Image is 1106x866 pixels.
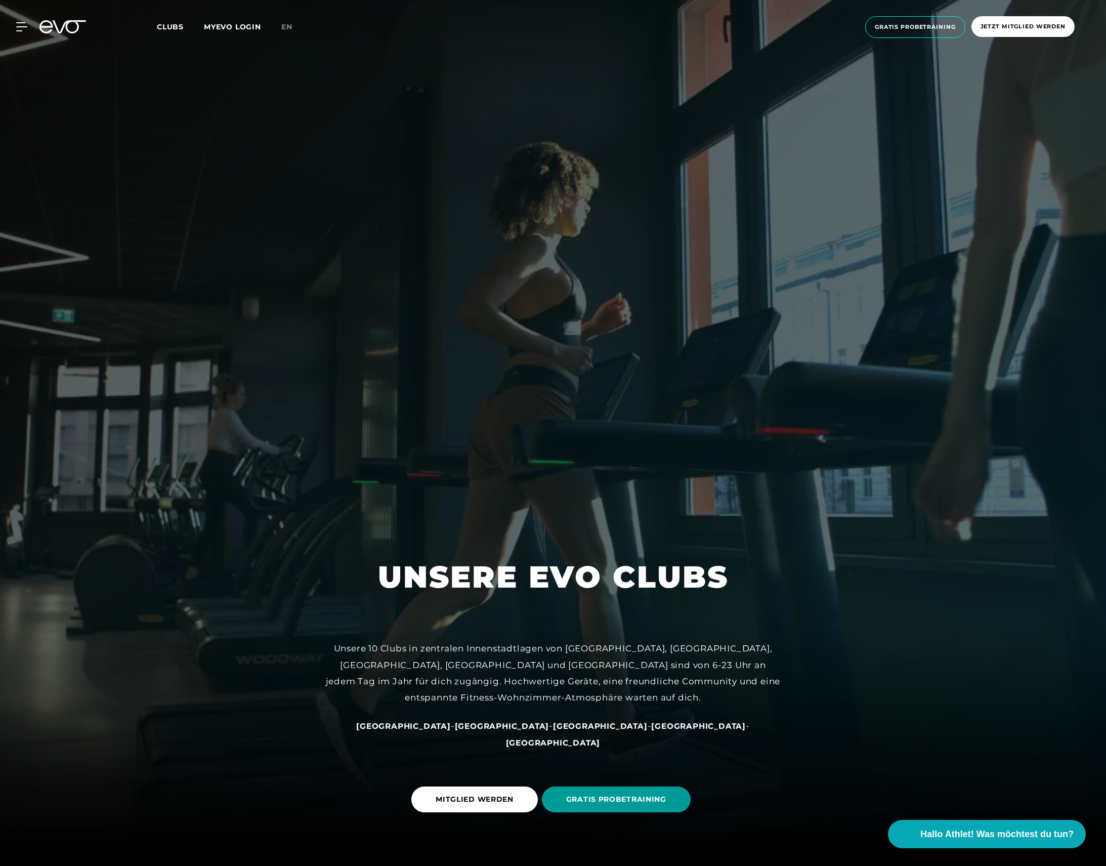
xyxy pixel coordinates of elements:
[651,721,746,731] a: [GEOGRAPHIC_DATA]
[204,22,261,31] a: MYEVO LOGIN
[157,22,184,31] span: Clubs
[157,22,204,31] a: Clubs
[506,737,601,748] a: [GEOGRAPHIC_DATA]
[325,718,781,751] div: - - - -
[436,794,514,805] span: MITGLIED WERDEN
[981,22,1066,31] span: Jetzt Mitglied werden
[542,779,695,820] a: GRATIS PROBETRAINING
[968,16,1078,38] a: Jetzt Mitglied werden
[875,23,956,31] span: Gratis Probetraining
[281,22,292,31] span: en
[566,794,666,805] span: GRATIS PROBETRAINING
[281,21,305,33] a: en
[411,779,542,820] a: MITGLIED WERDEN
[325,640,781,706] div: Unsere 10 Clubs in zentralen Innenstadtlagen von [GEOGRAPHIC_DATA], [GEOGRAPHIC_DATA], [GEOGRAPHI...
[506,738,601,748] span: [GEOGRAPHIC_DATA]
[378,557,729,597] h1: UNSERE EVO CLUBS
[862,16,968,38] a: Gratis Probetraining
[920,828,1074,841] span: Hallo Athlet! Was möchtest du tun?
[356,721,451,731] a: [GEOGRAPHIC_DATA]
[888,820,1086,848] button: Hallo Athlet! Was möchtest du tun?
[553,721,648,731] a: [GEOGRAPHIC_DATA]
[455,721,549,731] a: [GEOGRAPHIC_DATA]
